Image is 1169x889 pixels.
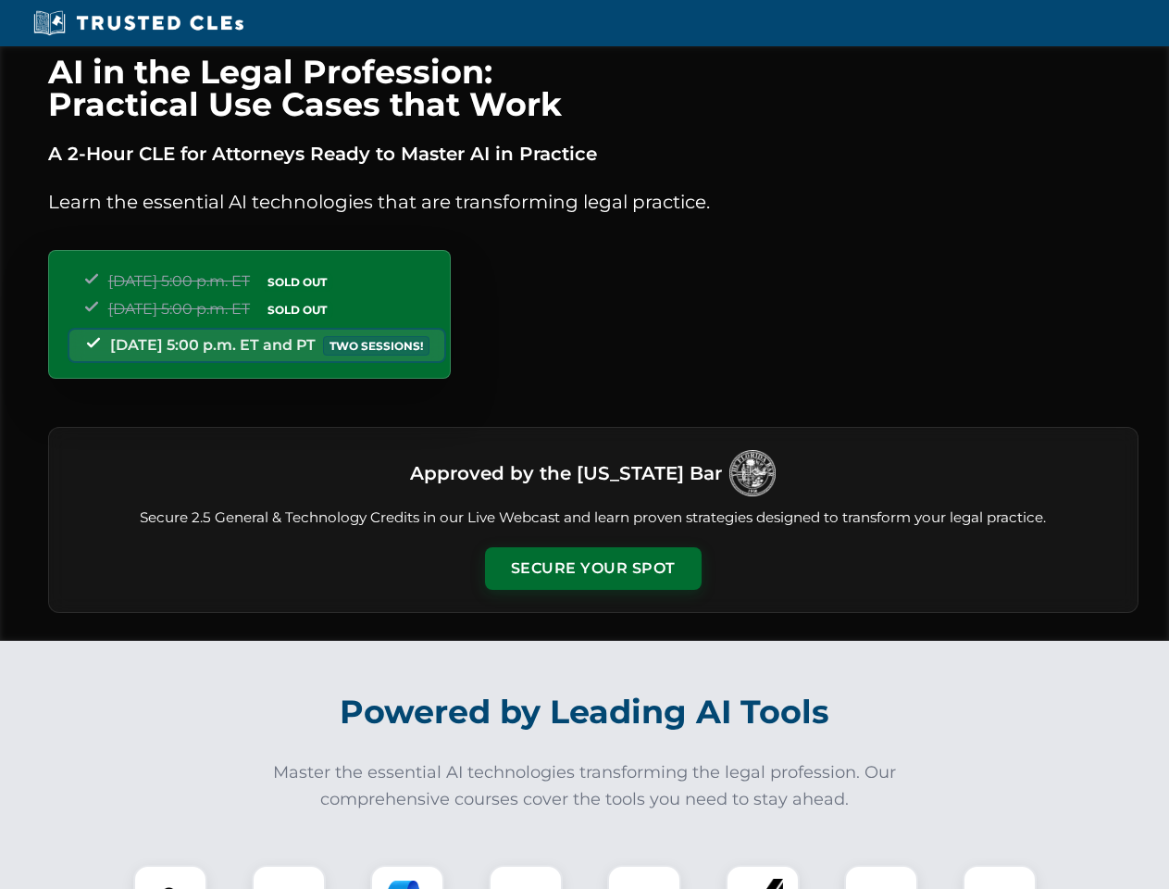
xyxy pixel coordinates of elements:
p: Master the essential AI technologies transforming the legal profession. Our comprehensive courses... [261,759,909,813]
h2: Powered by Leading AI Tools [72,680,1098,745]
img: Trusted CLEs [28,9,249,37]
h3: Approved by the [US_STATE] Bar [410,457,722,490]
p: Learn the essential AI technologies that are transforming legal practice. [48,187,1138,217]
img: Logo [729,450,776,496]
span: [DATE] 5:00 p.m. ET [108,300,250,318]
p: A 2-Hour CLE for Attorneys Ready to Master AI in Practice [48,139,1138,169]
span: [DATE] 5:00 p.m. ET [108,272,250,290]
span: SOLD OUT [261,272,333,292]
p: Secure 2.5 General & Technology Credits in our Live Webcast and learn proven strategies designed ... [71,507,1115,529]
button: Secure Your Spot [485,547,702,590]
span: SOLD OUT [261,300,333,319]
h1: AI in the Legal Profession: Practical Use Cases that Work [48,56,1138,120]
